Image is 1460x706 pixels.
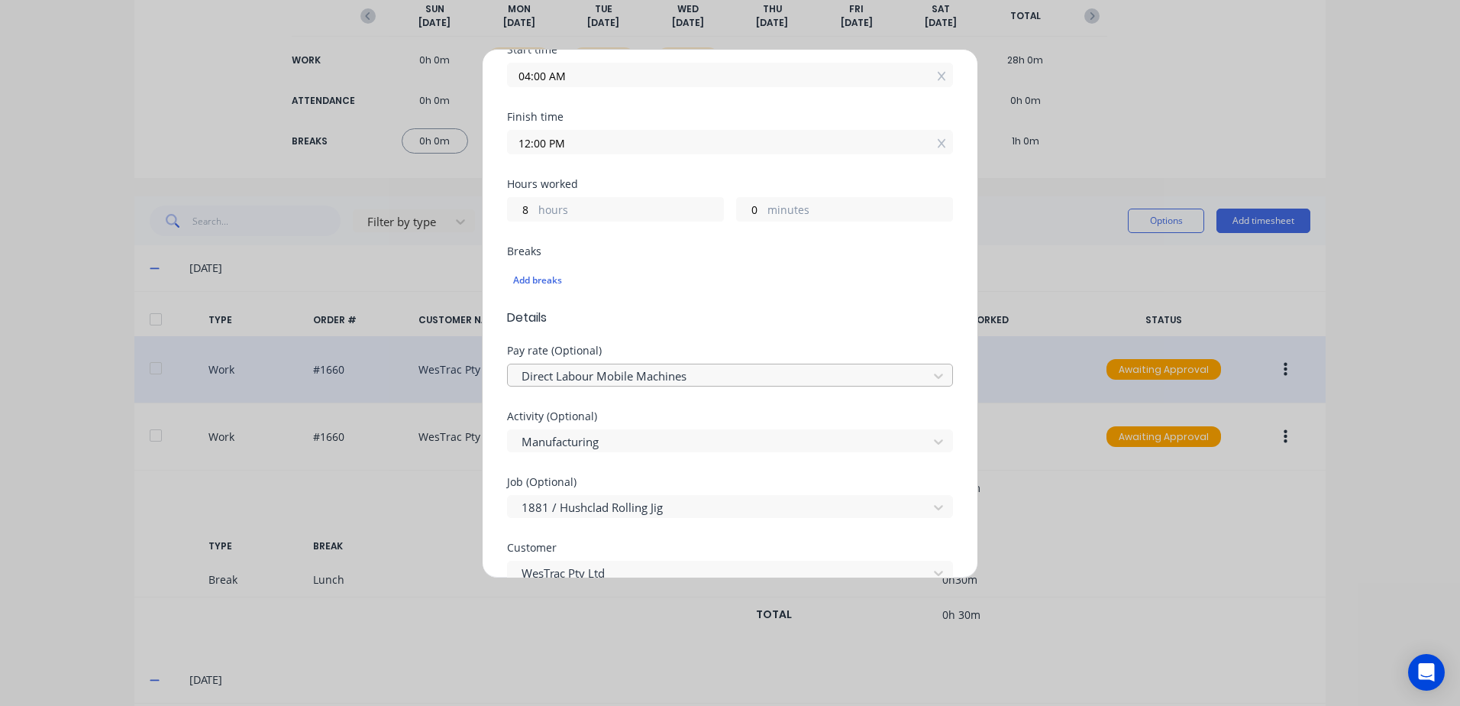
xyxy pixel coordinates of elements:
[507,44,953,55] div: Start time
[508,198,535,221] input: 0
[507,179,953,189] div: Hours worked
[513,270,947,290] div: Add breaks
[507,112,953,122] div: Finish time
[507,477,953,487] div: Job (Optional)
[507,542,953,553] div: Customer
[507,345,953,356] div: Pay rate (Optional)
[507,411,953,422] div: Activity (Optional)
[1408,654,1445,691] div: Open Intercom Messenger
[507,246,953,257] div: Breaks
[767,202,952,221] label: minutes
[507,309,953,327] span: Details
[538,202,723,221] label: hours
[737,198,764,221] input: 0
